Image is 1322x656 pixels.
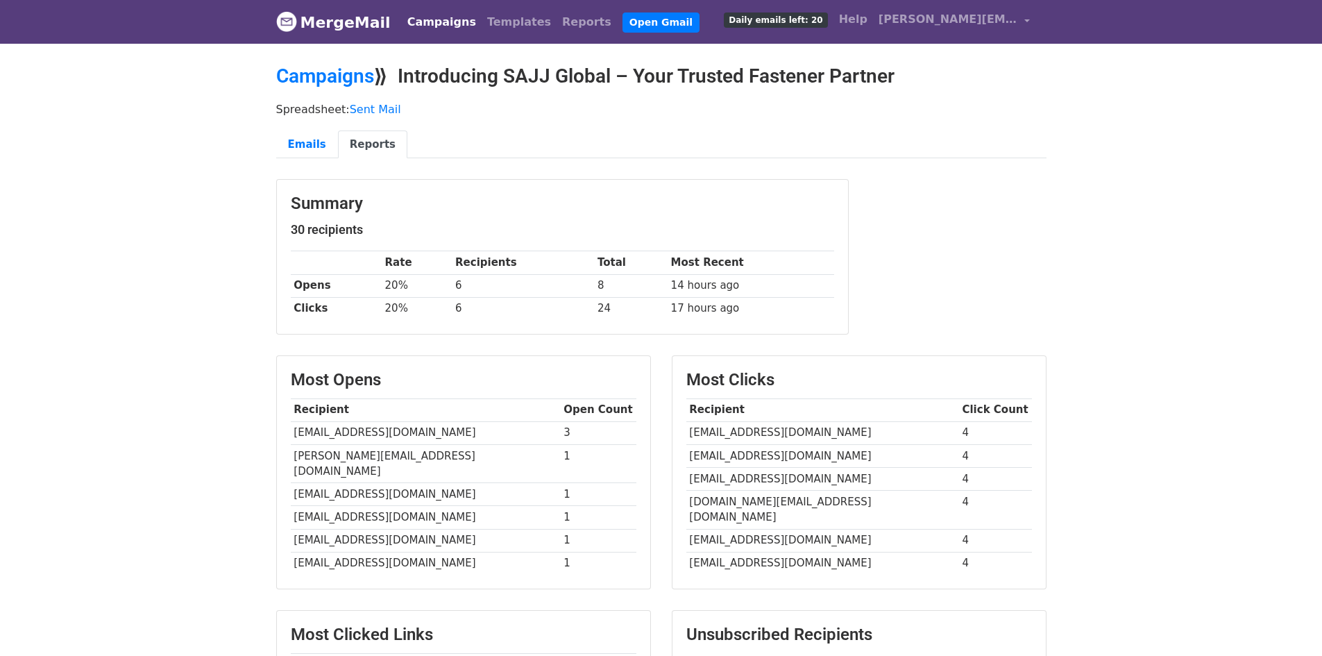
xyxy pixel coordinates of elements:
[959,421,1032,444] td: 4
[668,297,834,320] td: 17 hours ago
[686,625,1032,645] h3: Unsubscribed Recipients
[291,444,561,483] td: [PERSON_NAME][EMAIL_ADDRESS][DOMAIN_NAME]
[276,11,297,32] img: MergeMail logo
[350,103,401,116] a: Sent Mail
[594,251,668,274] th: Total
[291,625,636,645] h3: Most Clicked Links
[561,529,636,552] td: 1
[561,483,636,506] td: 1
[686,529,959,552] td: [EMAIL_ADDRESS][DOMAIN_NAME]
[382,297,452,320] td: 20%
[452,251,594,274] th: Recipients
[686,370,1032,390] h3: Most Clicks
[276,8,391,37] a: MergeMail
[959,490,1032,529] td: 4
[873,6,1035,38] a: [PERSON_NAME][EMAIL_ADDRESS][DOMAIN_NAME]
[561,506,636,529] td: 1
[291,194,834,214] h3: Summary
[276,131,338,159] a: Emails
[594,274,668,297] td: 8
[291,506,561,529] td: [EMAIL_ADDRESS][DOMAIN_NAME]
[959,398,1032,421] th: Click Count
[291,483,561,506] td: [EMAIL_ADDRESS][DOMAIN_NAME]
[338,131,407,159] a: Reports
[291,370,636,390] h3: Most Opens
[561,398,636,421] th: Open Count
[382,251,452,274] th: Rate
[382,274,452,297] td: 20%
[959,552,1032,575] td: 4
[879,11,1017,28] span: [PERSON_NAME][EMAIL_ADDRESS][DOMAIN_NAME]
[561,444,636,483] td: 1
[622,12,700,33] a: Open Gmail
[833,6,873,33] a: Help
[291,398,561,421] th: Recipient
[402,8,482,36] a: Campaigns
[686,398,959,421] th: Recipient
[291,297,382,320] th: Clicks
[668,251,834,274] th: Most Recent
[668,274,834,297] td: 14 hours ago
[724,12,827,28] span: Daily emails left: 20
[452,297,594,320] td: 6
[276,102,1046,117] p: Spreadsheet:
[557,8,617,36] a: Reports
[291,421,561,444] td: [EMAIL_ADDRESS][DOMAIN_NAME]
[686,467,959,490] td: [EMAIL_ADDRESS][DOMAIN_NAME]
[686,552,959,575] td: [EMAIL_ADDRESS][DOMAIN_NAME]
[959,467,1032,490] td: 4
[291,552,561,575] td: [EMAIL_ADDRESS][DOMAIN_NAME]
[594,297,668,320] td: 24
[718,6,833,33] a: Daily emails left: 20
[276,65,374,87] a: Campaigns
[959,444,1032,467] td: 4
[561,421,636,444] td: 3
[291,222,834,237] h5: 30 recipients
[482,8,557,36] a: Templates
[291,529,561,552] td: [EMAIL_ADDRESS][DOMAIN_NAME]
[686,444,959,467] td: [EMAIL_ADDRESS][DOMAIN_NAME]
[686,490,959,529] td: [DOMAIN_NAME][EMAIL_ADDRESS][DOMAIN_NAME]
[276,65,1046,88] h2: ⟫ Introducing SAJJ Global – Your Trusted Fastener Partner
[561,552,636,575] td: 1
[959,529,1032,552] td: 4
[452,274,594,297] td: 6
[686,421,959,444] td: [EMAIL_ADDRESS][DOMAIN_NAME]
[291,274,382,297] th: Opens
